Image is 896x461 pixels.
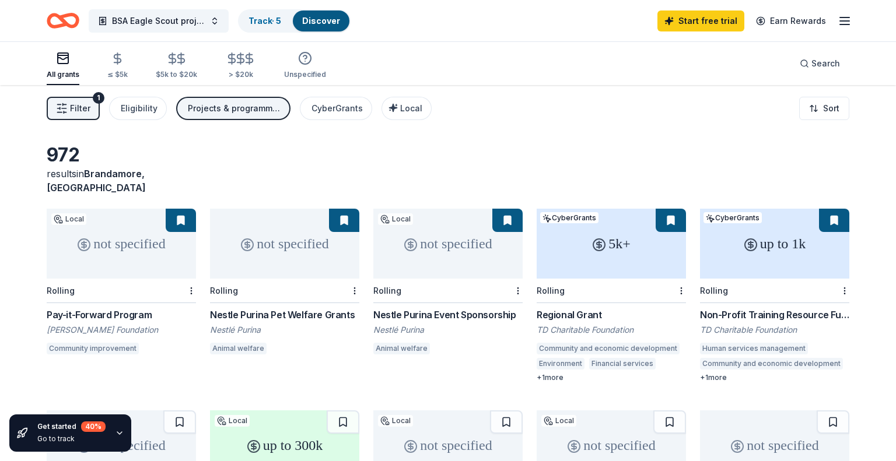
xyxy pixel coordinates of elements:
button: Projects & programming [176,97,290,120]
div: Rolling [210,286,238,295]
div: [PERSON_NAME] Foundation [47,324,196,336]
div: All grants [47,70,79,79]
div: Unspecified [284,70,326,79]
button: Search [790,52,849,75]
div: Eligibility [121,101,157,115]
div: Local [215,415,250,427]
div: Rolling [373,286,401,295]
button: Track· 5Discover [238,9,351,33]
div: Financial services [589,358,656,369]
div: Get started [37,421,106,432]
span: Brandamore, [GEOGRAPHIC_DATA] [47,168,146,193]
div: Rolling [700,286,728,295]
div: Rolling [47,286,75,295]
div: TD Charitable Foundation [537,324,686,336]
div: + 1 more [537,373,686,382]
button: ≤ $5k [107,47,128,85]
div: + 1 more [700,373,849,382]
div: Non-Profit Training Resource Fund [700,308,849,322]
a: Track· 5 [249,16,281,26]
div: 972 [47,143,196,167]
div: Projects & programming [188,101,281,115]
div: not specified [373,209,523,279]
div: up to 1k [700,209,849,279]
div: Nestle Purina Pet Welfare Grants [210,308,359,322]
a: Earn Rewards [749,10,833,31]
div: Local [378,415,413,427]
button: Filter1 [47,97,100,120]
span: Local [400,103,422,113]
a: Home [47,7,79,34]
div: CyberGrants [311,101,363,115]
button: BSA Eagle Scout project-dog agility jumps [89,9,229,33]
div: 5k+ [537,209,686,279]
div: Local [51,213,86,225]
span: Search [811,57,840,71]
button: Unspecified [284,47,326,85]
a: not specifiedLocalRollingNestle Purina Event SponsorshipNestlé PurinaAnimal welfare [373,209,523,358]
button: Local [381,97,432,120]
a: Discover [302,16,340,26]
div: Animal welfare [373,343,430,354]
div: Nestle Purina Event Sponsorship [373,308,523,322]
div: CyberGrants [703,212,762,223]
div: Human services management [700,343,808,354]
div: 40 % [81,421,106,432]
div: results [47,167,196,195]
span: Filter [70,101,90,115]
div: Nestlé Purina [210,324,359,336]
div: ≤ $5k [107,70,128,79]
div: Environment [537,358,584,369]
div: CyberGrants [540,212,598,223]
span: Sort [823,101,839,115]
span: in [47,168,146,193]
a: 5k+CyberGrantsRollingRegional GrantTD Charitable FoundationCommunity and economic developmentEnvi... [537,209,686,382]
div: Local [378,213,413,225]
div: $5k to $20k [156,70,197,79]
button: CyberGrants [300,97,372,120]
div: not specified [47,209,196,279]
div: 1 [93,92,104,104]
div: not specified [210,209,359,279]
div: Community and economic development [700,358,843,369]
div: Community improvement [47,343,139,354]
div: Local [541,415,576,427]
a: up to 1kCyberGrantsRollingNon-Profit Training Resource FundTD Charitable FoundationHuman services... [700,209,849,382]
button: $5k to $20k [156,47,197,85]
div: Go to track [37,434,106,444]
div: Pay-it-Forward Program [47,308,196,322]
div: Rolling [537,286,565,295]
span: BSA Eagle Scout project-dog agility jumps [112,14,205,28]
div: Community and economic development [537,343,680,354]
button: > $20k [225,47,256,85]
button: All grants [47,47,79,85]
button: Sort [799,97,849,120]
div: Nestlé Purina [373,324,523,336]
a: not specifiedRollingNestle Purina Pet Welfare GrantsNestlé PurinaAnimal welfare [210,209,359,358]
div: Regional Grant [537,308,686,322]
div: TD Charitable Foundation [700,324,849,336]
a: Start free trial [657,10,744,31]
div: > $20k [225,70,256,79]
a: not specifiedLocalRollingPay-it-Forward Program[PERSON_NAME] FoundationCommunity improvement [47,209,196,358]
button: Eligibility [109,97,167,120]
div: Animal welfare [210,343,267,354]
